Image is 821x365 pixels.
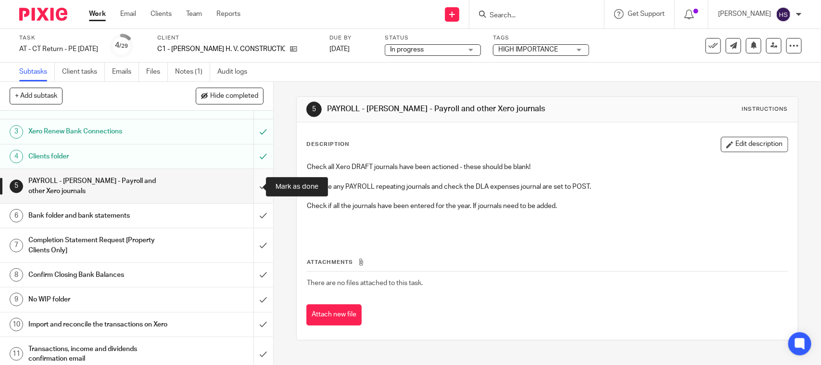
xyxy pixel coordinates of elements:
[186,9,202,19] a: Team
[120,43,128,49] small: /29
[89,9,106,19] a: Work
[120,9,136,19] a: Email
[498,46,558,53] span: HIGH IMPORTANCE
[115,40,128,51] div: 4
[307,162,787,172] p: Check all Xero DRAFT journals have been actioned - these should be blank!
[19,63,55,81] a: Subtasks
[210,92,258,100] span: Hide completed
[62,63,105,81] a: Client tasks
[10,150,23,163] div: 4
[721,137,788,152] button: Edit description
[28,149,172,164] h1: Clients folder
[493,34,589,42] label: Tags
[718,9,771,19] p: [PERSON_NAME]
[10,268,23,282] div: 8
[157,44,285,54] p: C1 - [PERSON_NAME] H. V. CONSTRUCTION LTD
[307,280,423,287] span: There are no files attached to this task.
[306,304,362,326] button: Attach new file
[216,9,240,19] a: Reports
[306,141,349,148] p: Description
[28,233,172,258] h1: Completion Statement Request [Property Clients Only]
[28,174,172,198] h1: PAYROLL - [PERSON_NAME] - Payroll and other Xero journals
[28,124,172,139] h1: Xero Renew Bank Connections
[10,180,23,193] div: 5
[28,292,172,307] h1: No WIP folder
[28,209,172,223] h1: Bank folder and bank statements
[307,201,787,211] p: Check if all the journals have been entered for the year. If journals need to be added.
[112,63,139,81] a: Emails
[385,34,481,42] label: Status
[28,317,172,332] h1: Import and reconcile the transactions on Xero
[307,260,353,265] span: Attachments
[175,63,210,81] a: Notes (1)
[151,9,172,19] a: Clients
[776,7,791,22] img: svg%3E
[157,34,317,42] label: Client
[19,8,67,21] img: Pixie
[329,46,350,52] span: [DATE]
[10,88,63,104] button: + Add subtask
[390,46,424,53] span: In progress
[28,268,172,282] h1: Confirm Closing Bank Balances
[742,105,788,113] div: Instructions
[196,88,264,104] button: Hide completed
[10,125,23,139] div: 3
[19,44,98,54] div: AT - CT Return - PE [DATE]
[19,34,98,42] label: Task
[10,239,23,252] div: 7
[217,63,254,81] a: Audit logs
[329,34,373,42] label: Due by
[19,44,98,54] div: AT - CT Return - PE 31-03-2025
[628,11,665,17] span: Get Support
[10,318,23,331] div: 10
[307,182,787,192] p: Remove any PAYROLL repeating journals and check the DLA expenses journal are set to POST.
[146,63,168,81] a: Files
[327,104,568,114] h1: PAYROLL - [PERSON_NAME] - Payroll and other Xero journals
[10,293,23,306] div: 9
[489,12,575,20] input: Search
[10,209,23,222] div: 6
[306,102,322,117] div: 5
[10,347,23,361] div: 11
